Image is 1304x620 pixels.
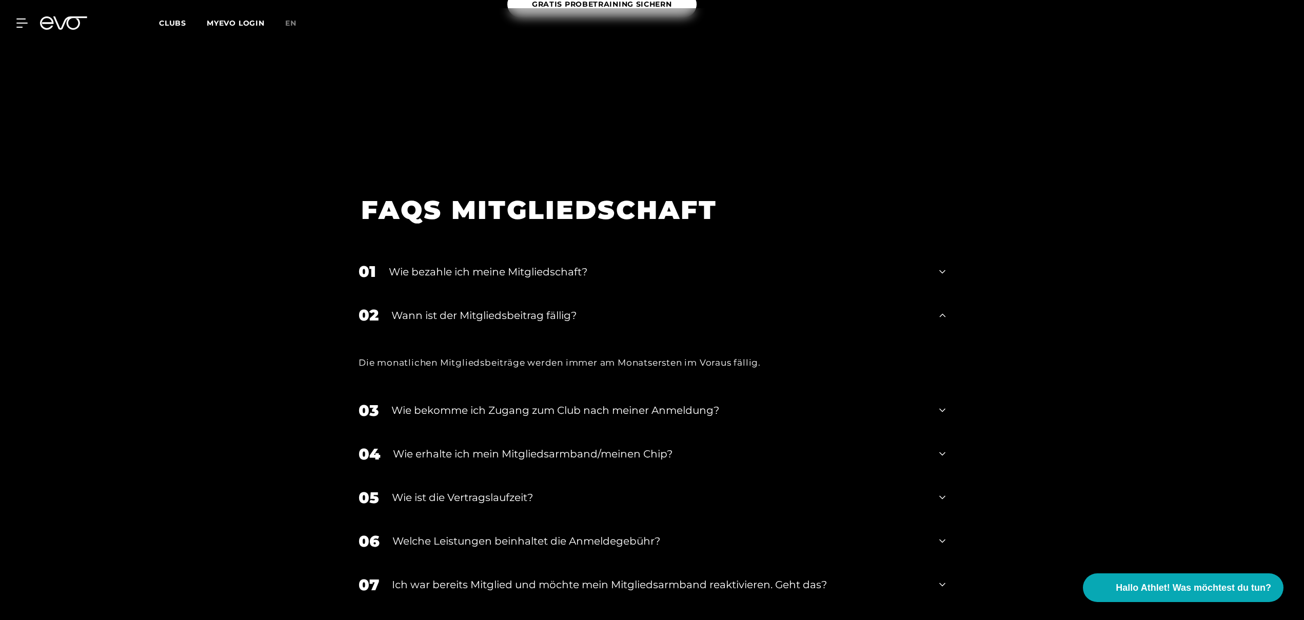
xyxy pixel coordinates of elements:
[359,354,945,371] div: Die monatlichen Mitgliedsbeiträge werden immer am Monatsersten im Voraus fällig.
[359,443,380,466] div: 04
[359,573,379,596] div: 07
[359,304,379,327] div: 02
[392,490,926,505] div: Wie ist die Vertragslaufzeit?
[389,264,926,279] div: Wie bezahle ich meine Mitgliedschaft?
[285,18,297,28] span: en
[359,530,380,553] div: 06
[159,18,186,28] span: Clubs
[391,403,926,418] div: Wie bekomme ich Zugang zum Club nach meiner Anmeldung?
[207,18,265,28] a: MYEVO LOGIN
[1116,581,1271,595] span: Hallo Athlet! Was möchtest du tun?
[1083,573,1283,602] button: Hallo Athlet! Was möchtest du tun?
[159,18,207,28] a: Clubs
[391,308,926,323] div: Wann ist der Mitgliedsbeitrag fällig?
[359,260,376,283] div: 01
[359,399,379,422] div: 03
[359,486,379,509] div: 05
[392,533,926,549] div: Welche Leistungen beinhaltet die Anmeldegebühr?
[392,577,926,592] div: Ich war bereits Mitglied und möchte mein Mitgliedsarmband reaktivieren. Geht das?
[361,193,930,227] h1: FAQS MITGLIEDSCHAFT
[285,17,309,29] a: en
[393,446,926,462] div: Wie erhalte ich mein Mitgliedsarmband/meinen Chip?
